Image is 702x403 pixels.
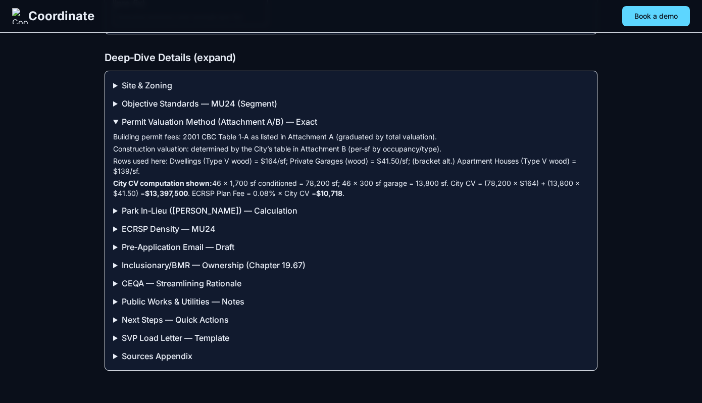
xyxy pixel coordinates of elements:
strong: $10,718 [316,189,342,197]
img: Coordinate [12,8,28,24]
summary: Site & Zoning [113,79,589,91]
strong: $13,397,500 [145,189,188,197]
div: 46 × 1,700 sf conditioned = 78,200 sf; 46 × 300 sf garage = 13,800 sf. City CV = (78,200 × $164) ... [113,178,589,198]
summary: Next Steps — Quick Actions [113,314,589,326]
a: Coordinate [12,8,94,24]
span: Coordinate [28,8,94,24]
div: Rows used here: Dwellings (Type V wood) = $164/sf; Private Garages (wood) = $41.50/sf; (bracket a... [113,156,589,176]
summary: Park In‑Lieu ([PERSON_NAME]) — Calculation [113,205,589,217]
summary: CEQA — Streamlining Rationale [113,277,589,289]
summary: Permit Valuation Method (Attachment A/B) — Exact [113,116,589,128]
summary: SVP Load Letter — Template [113,332,589,344]
summary: Public Works & Utilities — Notes [113,295,589,308]
summary: Objective Standards — MU24 (Segment) [113,97,589,110]
div: Construction valuation: determined by the City’s table in Attachment B (per‑sf by occupancy/type). [113,144,589,154]
strong: City CV computation shown: [113,179,212,187]
button: Book a demo [622,6,690,26]
div: Building permit fees: 2001 CBC Table 1‑A as listed in Attachment A (graduated by total valuation). [113,132,589,142]
summary: Sources Appendix [113,350,589,362]
summary: ECRSP Density — MU24 [113,223,589,235]
summary: Pre‑Application Email — Draft [113,241,589,253]
summary: Inclusionary/BMR — Ownership (Chapter 19.67) [113,259,589,271]
h2: Deep‑Dive Details (expand) [105,51,597,65]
